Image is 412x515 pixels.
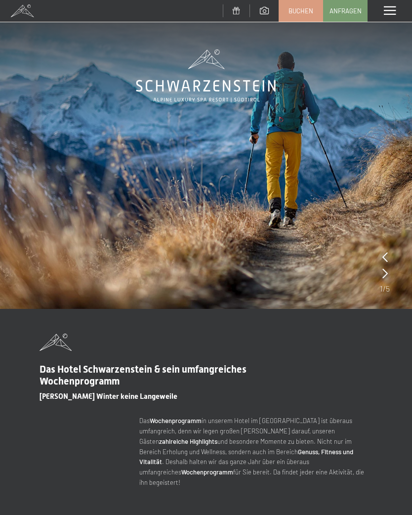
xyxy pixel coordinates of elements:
strong: Wochenprogramm [150,417,202,425]
span: 5 [386,283,390,294]
p: Das in unserem Hotel im [GEOGRAPHIC_DATA] ist überaus umfangreich, denn wir legen großen [PERSON_... [139,416,372,488]
strong: zahlreiche Highlights [159,437,217,445]
span: Das Hotel Schwarzenstein & sein umfangreiches Wochenprogramm [40,363,247,387]
span: Anfragen [330,6,362,15]
span: / [383,283,386,294]
span: Buchen [288,6,313,15]
a: Buchen [279,0,323,21]
strong: Wochenprogramm [181,468,233,476]
span: 1 [380,283,383,294]
span: [PERSON_NAME] Winter keine Langeweile [40,392,177,401]
a: Anfragen [324,0,367,21]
